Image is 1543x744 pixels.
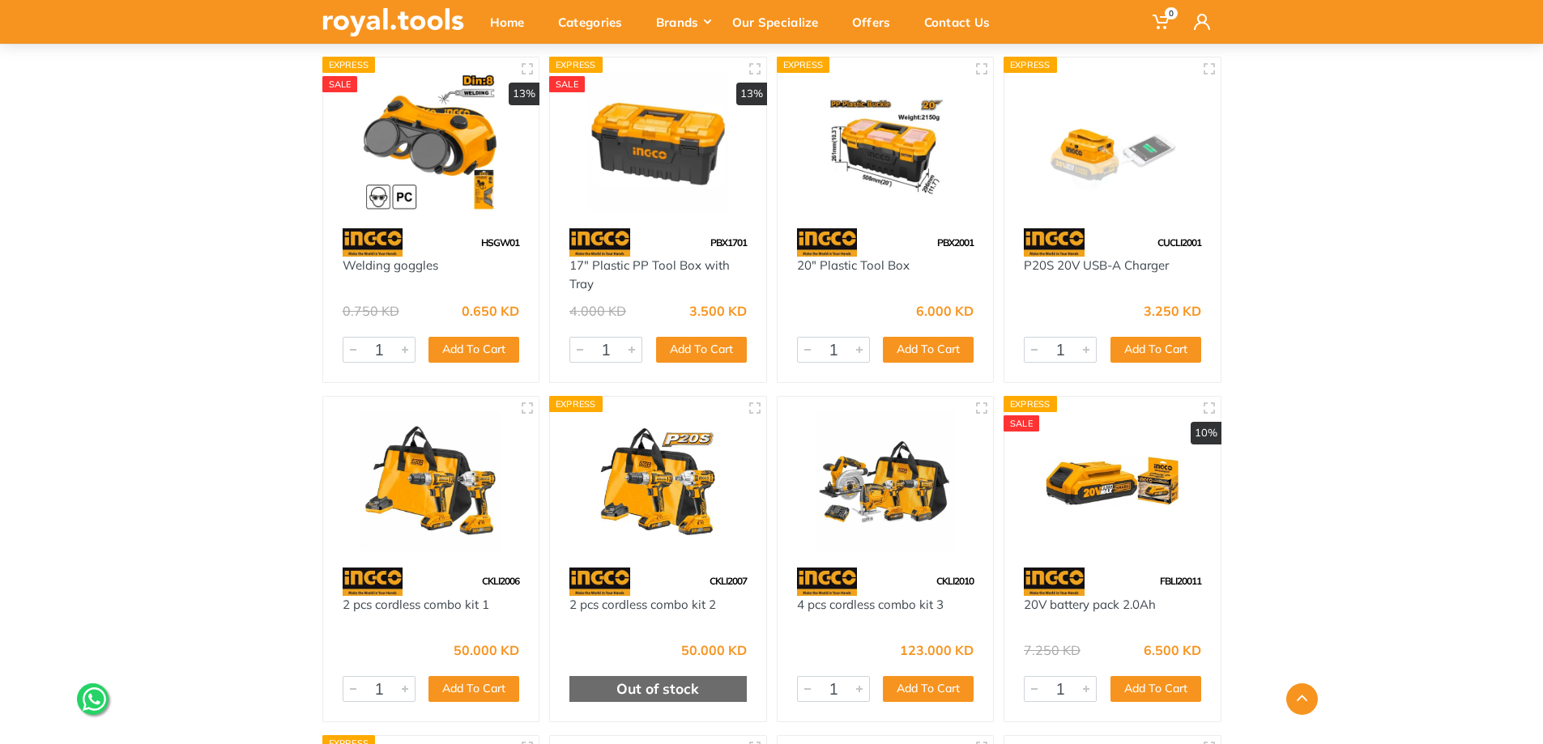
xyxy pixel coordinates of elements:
div: Express [549,57,603,73]
div: SALE [322,76,358,92]
button: Add To Cart [1110,676,1201,702]
span: 0 [1165,7,1178,19]
span: CKLI2006 [482,575,519,587]
div: Home [479,5,547,39]
img: Royal Tools - 17 [565,72,752,212]
div: SALE [549,76,585,92]
a: Welding goggles [343,257,438,273]
a: 20" Plastic Tool Box [797,257,910,273]
span: PBX2001 [937,236,974,249]
div: Brands [645,5,721,39]
a: 2 pcs cordless combo kit 1 [343,597,489,612]
div: 13% [509,83,539,105]
a: P20S 20V USB-A Charger [1024,257,1169,273]
img: 91.webp [569,568,630,596]
div: Out of stock [569,676,747,702]
img: royal.tools Logo [322,8,464,36]
img: 91.webp [1024,568,1085,596]
img: 91.webp [343,228,403,257]
span: HSGW01 [481,236,519,249]
img: Royal Tools - 4 pcs cordless combo kit 3 [792,411,979,551]
div: 6.500 KD [1144,644,1201,657]
a: 4 pcs cordless combo kit 3 [797,597,944,612]
div: Categories [547,5,645,39]
div: Express [1004,396,1057,412]
div: Express [1004,57,1057,73]
a: 2 pcs cordless combo kit 2 [569,597,716,612]
button: Add To Cart [656,337,747,363]
span: CUCLI2001 [1157,236,1201,249]
div: 50.000 KD [454,644,519,657]
div: Express [322,57,376,73]
div: 6.000 KD [916,304,974,317]
div: Express [549,396,603,412]
div: 123.000 KD [900,644,974,657]
button: Add To Cart [1110,337,1201,363]
div: 50.000 KD [681,644,747,657]
button: Add To Cart [428,676,519,702]
div: Express [777,57,830,73]
div: 13% [736,83,767,105]
div: 7.250 KD [1024,644,1081,657]
img: 91.webp [1024,228,1085,257]
span: PBX1701 [710,236,747,249]
div: SALE [1004,415,1039,432]
button: Add To Cart [883,337,974,363]
span: CKLI2007 [710,575,747,587]
div: Our Specialize [721,5,841,39]
div: 10% [1191,422,1221,444]
img: 91.webp [797,228,858,257]
a: 20V battery pack 2.0Ah [1024,597,1156,612]
img: Royal Tools - P20S 20V USB-A Charger [1019,72,1206,212]
img: 91.webp [569,228,630,257]
div: Contact Us [913,5,1012,39]
div: 0.650 KD [462,304,519,317]
span: CKLI2010 [936,575,974,587]
img: Royal Tools - Welding goggles [338,72,525,212]
div: Offers [841,5,913,39]
img: 91.webp [343,568,403,596]
div: 3.500 KD [689,304,747,317]
div: 0.750 KD [343,304,399,317]
img: Royal Tools - 2 pcs cordless combo kit 1 [338,411,525,551]
a: 17" Plastic PP Tool Box with Tray [569,257,730,291]
div: 3.250 KD [1144,304,1201,317]
button: Add To Cart [428,337,519,363]
img: 91.webp [797,568,858,596]
img: Royal Tools - 2 pcs cordless combo kit 2 [565,411,752,551]
span: FBLI20011 [1160,575,1201,587]
img: Royal Tools - 20 [792,72,979,212]
button: Add To Cart [883,676,974,702]
img: Royal Tools - 20V battery pack 2.0Ah [1019,411,1206,551]
div: 4.000 KD [569,304,626,317]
